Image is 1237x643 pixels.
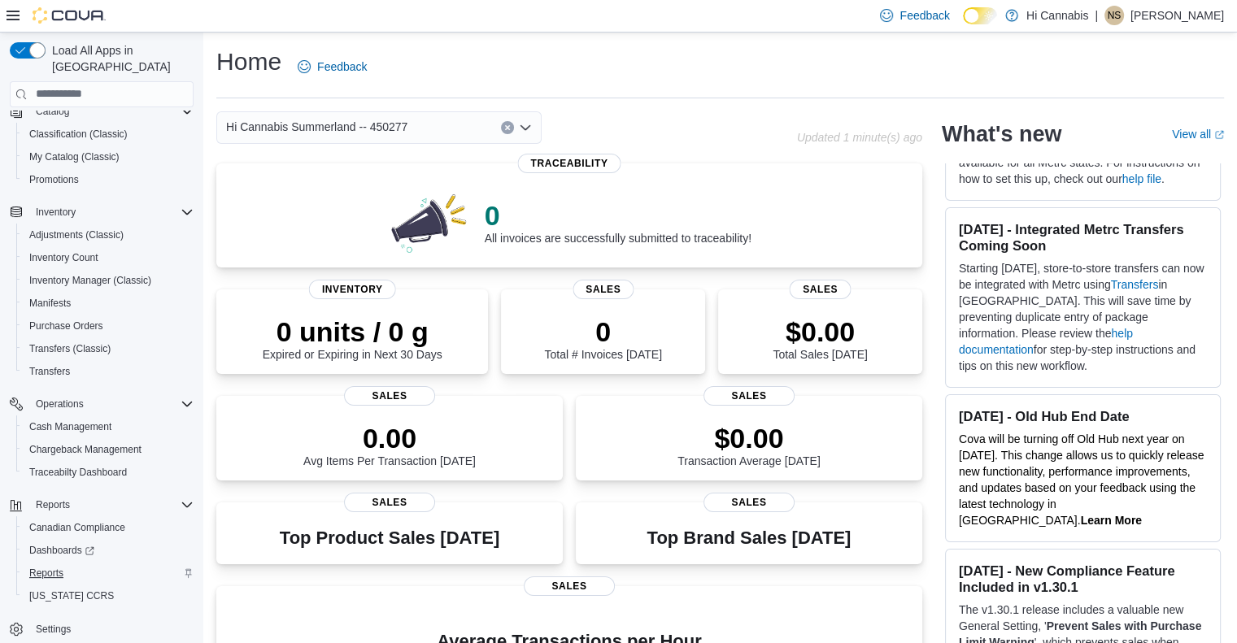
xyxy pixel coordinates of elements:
[29,567,63,580] span: Reports
[29,173,79,186] span: Promotions
[33,7,106,24] img: Cova
[959,563,1207,595] h3: [DATE] - New Compliance Feature Included in v1.30.1
[29,365,70,378] span: Transfers
[23,440,194,459] span: Chargeback Management
[485,199,751,232] p: 0
[263,315,442,361] div: Expired or Expiring in Next 30 Days
[23,170,194,189] span: Promotions
[23,586,120,606] a: [US_STATE] CCRS
[303,422,476,454] p: 0.00
[29,319,103,332] span: Purchase Orders
[23,417,194,437] span: Cash Management
[16,516,200,539] button: Canadian Compliance
[23,248,105,267] a: Inventory Count
[959,432,1204,527] span: Cova will be turning off Old Hub next year on [DATE]. This change allows us to quickly release ne...
[501,121,514,134] button: Clear input
[703,386,795,406] span: Sales
[773,315,867,361] div: Total Sales [DATE]
[959,221,1207,254] h3: [DATE] - Integrated Metrc Transfers Coming Soon
[517,154,621,173] span: Traceability
[942,121,1061,147] h2: What's new
[23,541,101,560] a: Dashboards
[23,362,194,381] span: Transfers
[29,495,76,515] button: Reports
[899,7,949,24] span: Feedback
[344,386,435,406] span: Sales
[29,521,125,534] span: Canadian Compliance
[790,280,851,299] span: Sales
[29,589,114,602] span: [US_STATE] CCRS
[677,422,821,454] p: $0.00
[29,202,194,222] span: Inventory
[23,225,194,245] span: Adjustments (Classic)
[3,201,200,224] button: Inventory
[23,124,194,144] span: Classification (Classic)
[23,563,70,583] a: Reports
[16,415,200,438] button: Cash Management
[524,576,615,596] span: Sales
[23,293,77,313] a: Manifests
[23,124,134,144] a: Classification (Classic)
[1214,130,1224,140] svg: External link
[16,562,200,584] button: Reports
[16,224,200,246] button: Adjustments (Classic)
[23,147,194,167] span: My Catalog (Classic)
[36,206,76,219] span: Inventory
[23,271,194,290] span: Inventory Manager (Classic)
[29,102,194,121] span: Catalog
[3,100,200,123] button: Catalog
[16,360,200,383] button: Transfers
[23,339,194,358] span: Transfers (Classic)
[3,617,200,641] button: Settings
[303,422,476,467] div: Avg Items Per Transaction [DATE]
[963,7,997,24] input: Dark Mode
[23,339,117,358] a: Transfers (Classic)
[797,131,922,144] p: Updated 1 minute(s) ago
[29,102,76,121] button: Catalog
[16,269,200,292] button: Inventory Manager (Classic)
[573,280,634,299] span: Sales
[959,408,1207,424] h3: [DATE] - Old Hub End Date
[29,202,82,222] button: Inventory
[544,315,661,348] p: 0
[23,293,194,313] span: Manifests
[29,228,124,241] span: Adjustments (Classic)
[23,563,194,583] span: Reports
[29,274,151,287] span: Inventory Manager (Classic)
[29,619,194,639] span: Settings
[23,362,76,381] a: Transfers
[29,420,111,433] span: Cash Management
[1080,514,1141,527] a: Learn More
[29,394,194,414] span: Operations
[485,199,751,245] div: All invoices are successfully submitted to traceability!
[344,493,435,512] span: Sales
[29,466,127,479] span: Traceabilty Dashboard
[23,463,133,482] a: Traceabilty Dashboard
[36,398,84,411] span: Operations
[544,315,661,361] div: Total # Invoices [DATE]
[36,105,69,118] span: Catalog
[16,438,200,461] button: Chargeback Management
[677,422,821,467] div: Transaction Average [DATE]
[23,271,158,290] a: Inventory Manager (Classic)
[23,316,194,336] span: Purchase Orders
[1104,6,1124,25] div: Nicole Sunderman
[23,248,194,267] span: Inventory Count
[703,493,795,512] span: Sales
[3,493,200,516] button: Reports
[23,170,85,189] a: Promotions
[317,59,367,75] span: Feedback
[29,342,111,355] span: Transfers (Classic)
[29,443,142,456] span: Chargeback Management
[29,128,128,141] span: Classification (Classic)
[16,123,200,146] button: Classification (Classic)
[29,619,77,639] a: Settings
[1095,6,1098,25] p: |
[3,393,200,415] button: Operations
[16,461,200,484] button: Traceabilty Dashboard
[16,168,200,191] button: Promotions
[23,541,194,560] span: Dashboards
[16,337,200,360] button: Transfers (Classic)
